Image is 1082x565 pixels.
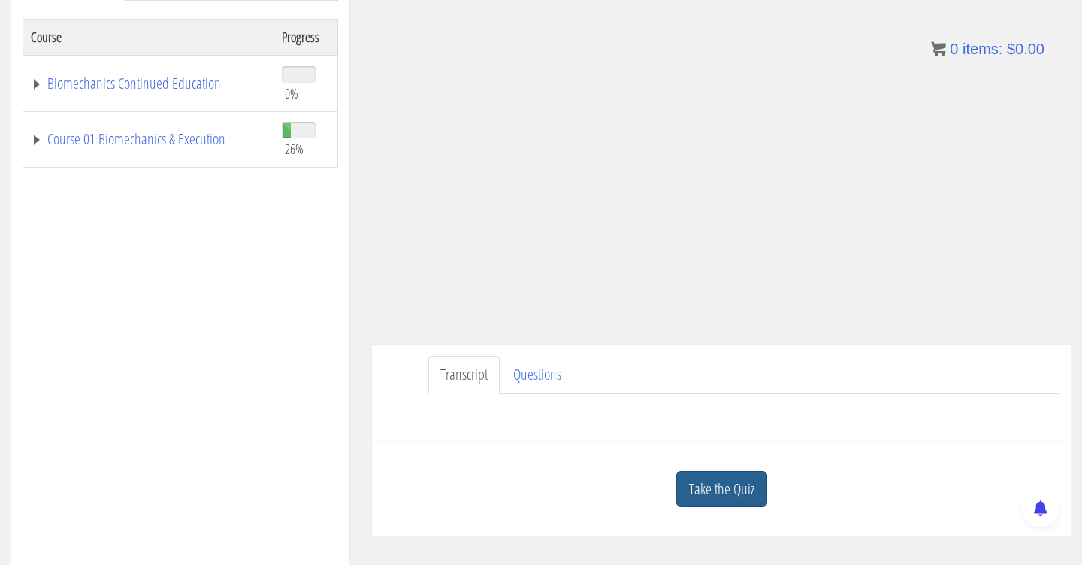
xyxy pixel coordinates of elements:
img: icon11.png [931,41,946,56]
th: Course [23,19,275,55]
a: Biomechanics Continued Education [31,76,267,91]
span: items: [963,41,1002,57]
th: Progress [274,19,337,55]
bdi: 0.00 [1007,41,1044,57]
a: Transcript [428,356,500,394]
span: $ [1007,41,1015,57]
a: Take the Quiz [676,471,767,508]
a: Course 01 Biomechanics & Execution [31,132,267,147]
span: 26% [285,141,304,157]
a: 0 items: $0.00 [931,41,1044,57]
a: Questions [501,356,573,394]
span: 0 [950,41,958,57]
span: 0% [285,85,298,102]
